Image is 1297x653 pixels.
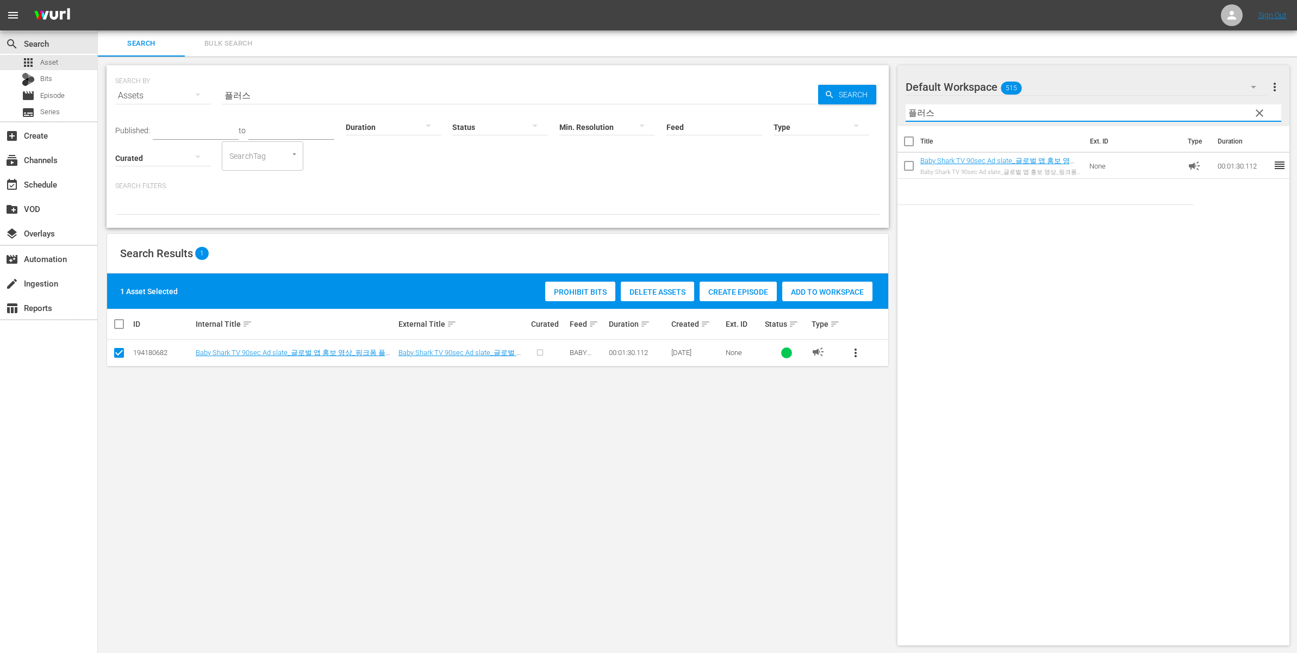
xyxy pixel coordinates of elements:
[1250,104,1268,121] button: clear
[1273,159,1286,172] span: reorder
[133,349,192,357] div: 194180682
[782,288,872,296] span: Add to Workspace
[40,90,65,101] span: Episode
[621,288,694,296] span: Delete Assets
[115,182,880,191] p: Search Filters:
[196,349,392,366] a: Baby Shark TV 90sec Ad slate_글로벌 앱 홍보 영상_핑크퐁 플러스 ([DATE]~[DATE])
[843,340,869,366] button: more_vert
[239,126,246,135] span: to
[671,349,722,357] div: [DATE]
[545,288,615,296] span: Prohibit Bits
[195,247,209,260] span: 1
[120,247,193,260] span: Search Results
[133,320,192,328] div: ID
[920,157,1080,175] a: Baby Shark TV 90sec Ad slate_글로벌 앱 홍보 영상_핑크퐁 플러스 ([DATE]~[DATE])
[1083,126,1181,157] th: Ext. ID
[5,277,18,290] span: Ingestion
[545,282,615,301] button: Prohibit Bits
[726,320,762,328] div: Ext. ID
[570,349,603,389] span: BABY SHARK TV_TRC_US_W40 2025 001
[621,282,694,301] button: Delete Assets
[1253,107,1266,120] span: clear
[1188,159,1201,172] span: Ad
[5,253,18,266] span: Automation
[701,319,710,329] span: sort
[906,72,1267,102] div: Default Workspace
[782,282,872,301] button: Add to Workspace
[812,318,839,331] div: Type
[1181,126,1211,157] th: Type
[1211,126,1276,157] th: Duration
[5,203,18,216] span: VOD
[5,227,18,240] span: Overlays
[700,288,777,296] span: Create Episode
[26,3,78,28] img: ans4CAIJ8jUAAAAAAAAAAAAAAAAAAAAAAAAgQb4GAAAAAAAAAAAAAAAAAAAAAAAAJMjXAAAAAAAAAAAAAAAAAAAAAAAAgAT5G...
[818,85,876,104] button: Search
[5,154,18,167] span: subscriptions
[40,57,58,68] span: Asset
[671,318,722,331] div: Created
[830,319,840,329] span: sort
[22,73,35,86] div: Bits
[104,38,178,50] span: Search
[726,349,762,357] div: None
[22,56,35,69] span: Asset
[40,73,52,84] span: Bits
[531,320,567,328] div: Curated
[812,345,825,358] span: campaign
[849,346,862,359] span: more_vert
[640,319,650,329] span: sort
[115,80,211,111] div: Assets
[1268,74,1281,100] button: more_vert
[834,85,876,104] span: Search
[22,106,35,119] span: Series
[191,38,265,50] span: Bulk Search
[789,319,799,329] span: sort
[196,318,395,331] div: Internal Title
[1001,77,1021,99] span: 515
[5,178,18,191] span: Schedule
[920,168,1081,176] div: Baby Shark TV 90sec Ad slate_글로벌 앱 홍보 영상_핑크퐁 플러스 ([DATE]~[DATE])
[5,38,18,51] span: Search
[289,149,300,159] button: Open
[1258,11,1287,20] a: Sign Out
[398,318,528,331] div: External Title
[5,129,18,142] span: Create
[242,319,252,329] span: sort
[1213,153,1273,179] td: 00:01:30.112
[570,318,606,331] div: Feed
[920,126,1084,157] th: Title
[5,302,18,315] span: Reports
[700,282,777,301] button: Create Episode
[7,9,20,22] span: menu
[447,319,457,329] span: sort
[765,318,808,331] div: Status
[609,349,668,357] div: 00:01:30.112
[22,89,35,102] span: Episode
[589,319,598,329] span: sort
[1268,80,1281,94] span: more_vert
[40,107,60,117] span: Series
[398,349,527,366] a: Baby Shark TV 90sec Ad slate_글로벌 앱 홍보 영상_핑크퐁 플러스 ([DATE]~[DATE])
[609,318,668,331] div: Duration
[120,286,178,297] div: 1 Asset Selected
[115,126,150,135] span: Published:
[1085,153,1184,179] td: None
